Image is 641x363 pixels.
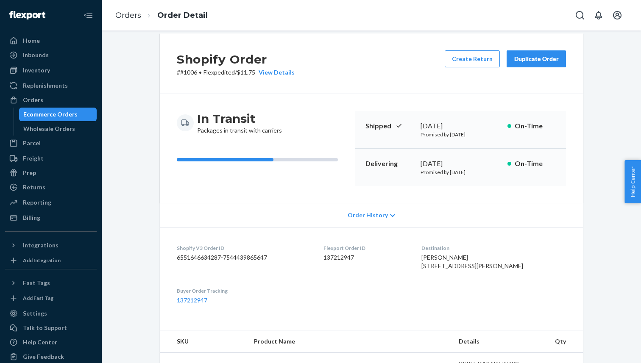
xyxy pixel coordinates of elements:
div: [DATE] [421,121,501,131]
dt: Destination [421,244,566,252]
div: [DATE] [421,159,501,169]
dt: Flexport Order ID [323,244,408,252]
a: Ecommerce Orders [19,108,97,121]
p: Promised by [DATE] [421,169,501,176]
a: Reporting [5,196,97,209]
button: Integrations [5,238,97,252]
a: Replenishments [5,79,97,92]
th: Product Name [247,330,452,353]
dd: 6551646634287-7544439865647 [177,253,310,262]
div: Billing [23,213,40,222]
dt: Buyer Order Tracking [177,287,310,294]
button: Help Center [624,160,641,203]
div: Parcel [23,139,41,147]
a: Settings [5,307,97,320]
div: Fast Tags [23,279,50,287]
div: Replenishments [23,81,68,90]
a: 137212947 [177,296,207,304]
dd: 137212947 [323,253,408,262]
div: Duplicate Order [514,55,559,63]
div: Ecommerce Orders [23,110,78,119]
a: Add Fast Tag [5,293,97,303]
div: Settings [23,309,47,318]
dt: Shopify V3 Order ID [177,244,310,252]
div: Packages in transit with carriers [197,111,282,135]
a: Add Integration [5,255,97,266]
a: Parcel [5,136,97,150]
span: • [199,69,202,76]
a: Orders [5,93,97,107]
div: Give Feedback [23,352,64,361]
button: Create Return [445,50,500,67]
th: Qty [545,330,583,353]
div: Returns [23,183,45,191]
a: Freight [5,152,97,165]
a: Home [5,34,97,47]
p: Promised by [DATE] [421,131,501,138]
button: Open Search Box [571,7,588,24]
div: Orders [23,96,43,104]
div: Help Center [23,338,57,346]
p: Shipped [365,121,414,131]
div: Prep [23,169,36,177]
div: Add Fast Tag [23,294,53,302]
img: Flexport logo [9,11,45,19]
p: On-Time [515,159,556,169]
a: Order Detail [157,11,208,20]
h2: Shopify Order [177,50,295,68]
a: Inbounds [5,48,97,62]
div: Inbounds [23,51,49,59]
button: Open notifications [590,7,607,24]
span: Order History [348,211,388,219]
p: On-Time [515,121,556,131]
a: Prep [5,166,97,180]
a: Returns [5,180,97,194]
button: Duplicate Order [507,50,566,67]
div: Integrations [23,241,59,249]
div: Reporting [23,198,51,207]
a: Wholesale Orders [19,122,97,136]
a: Billing [5,211,97,224]
a: Orders [115,11,141,20]
th: Details [452,330,545,353]
h3: In Transit [197,111,282,126]
div: Freight [23,154,44,163]
div: Home [23,36,40,45]
span: Flexpedited [203,69,235,76]
a: Inventory [5,64,97,77]
div: Talk to Support [23,324,67,332]
button: Open account menu [609,7,626,24]
button: Close Navigation [80,7,97,24]
button: View Details [255,68,295,77]
p: # #1006 / $11.75 [177,68,295,77]
div: Wholesale Orders [23,125,75,133]
ol: breadcrumbs [109,3,215,28]
th: SKU [160,330,247,353]
button: Fast Tags [5,276,97,290]
p: Delivering [365,159,414,169]
a: Help Center [5,335,97,349]
a: Talk to Support [5,321,97,335]
span: [PERSON_NAME] [STREET_ADDRESS][PERSON_NAME] [421,254,523,269]
div: Inventory [23,66,50,75]
div: Add Integration [23,257,61,264]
